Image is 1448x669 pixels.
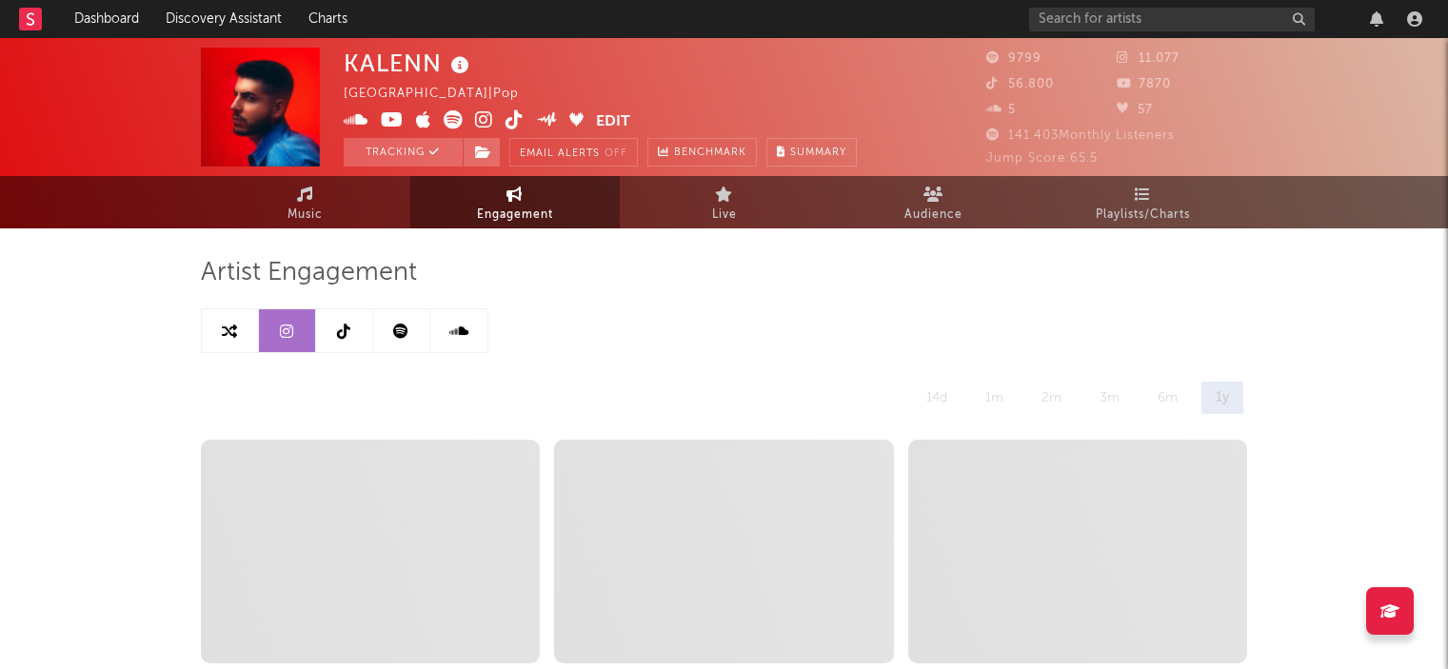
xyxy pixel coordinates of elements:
button: Email AlertsOff [509,138,638,167]
span: Summary [790,148,846,158]
button: Edit [596,110,630,134]
span: 5 [986,104,1016,116]
button: Tracking [344,138,463,167]
span: Audience [904,204,962,226]
div: 3m [1085,382,1134,414]
span: 9799 [986,52,1041,65]
span: Engagement [477,204,553,226]
span: 56.800 [986,78,1054,90]
span: Artist Engagement [201,262,417,285]
a: Live [620,176,829,228]
span: 11.077 [1117,52,1180,65]
a: Playlists/Charts [1039,176,1248,228]
span: 7870 [1117,78,1171,90]
div: 1y [1201,382,1243,414]
span: Live [712,204,737,226]
span: Music [288,204,323,226]
div: KALENN [344,48,474,79]
span: Jump Score: 65.5 [986,152,1098,165]
div: 6m [1143,382,1192,414]
div: 2m [1027,382,1076,414]
div: 1m [971,382,1018,414]
span: Playlists/Charts [1096,204,1190,226]
a: Audience [829,176,1039,228]
input: Search for artists [1029,8,1315,31]
span: 57 [1117,104,1153,116]
div: [GEOGRAPHIC_DATA] | Pop [344,83,541,106]
a: Engagement [410,176,620,228]
span: 141.403 Monthly Listeners [986,129,1175,142]
em: Off [605,148,627,159]
div: 14d [912,382,962,414]
button: Summary [766,138,857,167]
span: Benchmark [674,142,746,165]
a: Music [201,176,410,228]
a: Benchmark [647,138,757,167]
